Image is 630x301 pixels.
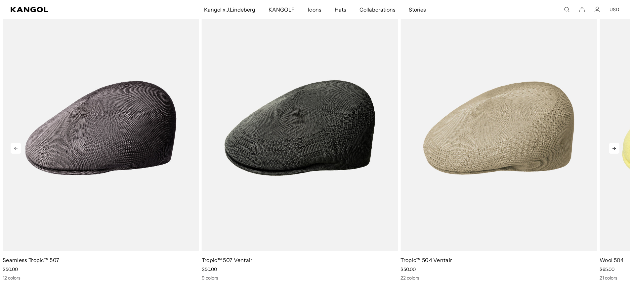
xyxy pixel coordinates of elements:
button: Cart [579,7,585,13]
div: 12 colors [3,275,199,281]
span: $50.00 [202,266,217,272]
summary: Search here [564,7,570,13]
div: 3 of 5 [199,5,398,281]
div: 22 colors [400,275,597,281]
a: Kangol [11,7,135,12]
div: 4 of 5 [398,5,597,281]
span: $65.00 [600,266,614,272]
span: $50.00 [3,266,18,272]
a: Wool 504 [600,257,624,263]
img: Seamless Tropic™ 507 [3,5,199,251]
span: $50.00 [400,266,416,272]
button: USD [609,7,619,13]
img: Tropic™ 504 Ventair [400,5,597,251]
a: Seamless Tropic™ 507 [3,257,59,263]
a: Account [594,7,600,13]
img: Tropic™ 507 Ventair [202,5,398,251]
a: Tropic™ 504 Ventair [400,257,452,263]
a: Tropic™ 507 Ventair [202,257,253,263]
div: 9 colors [202,275,398,281]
